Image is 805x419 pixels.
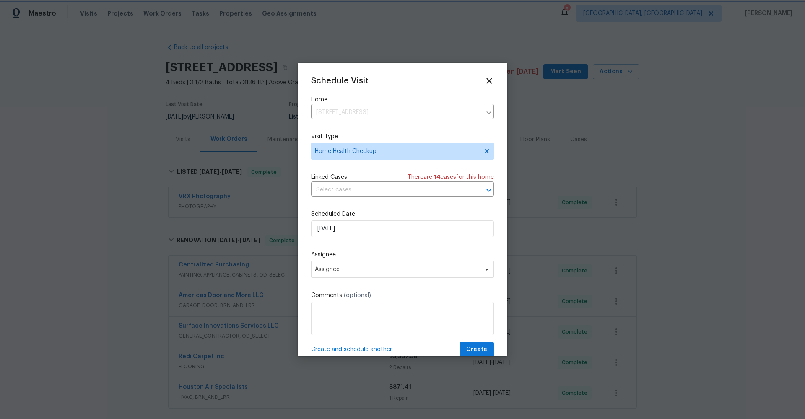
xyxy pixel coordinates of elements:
input: Enter in an address [311,106,481,119]
label: Comments [311,291,494,300]
span: Home Health Checkup [315,147,478,155]
span: Linked Cases [311,173,347,181]
label: Assignee [311,251,494,259]
span: (optional) [344,292,371,298]
span: There are case s for this home [408,173,494,181]
span: 14 [434,174,440,180]
span: Create [466,344,487,355]
button: Open [483,184,495,196]
input: M/D/YYYY [311,220,494,237]
button: Create [460,342,494,357]
span: Create and schedule another [311,345,392,354]
label: Visit Type [311,132,494,141]
input: Select cases [311,184,470,197]
span: Assignee [315,266,479,273]
label: Scheduled Date [311,210,494,218]
label: Home [311,96,494,104]
span: Close [485,76,494,85]
span: Schedule Visit [311,77,369,85]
